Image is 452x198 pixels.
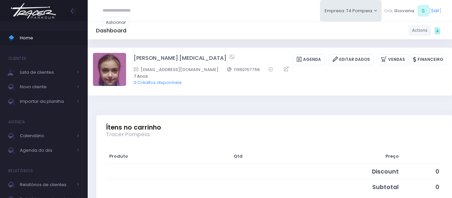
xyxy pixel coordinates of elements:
span: Olá, [384,8,393,14]
a: Editar Dados [329,54,374,65]
span: Lista de clientes [20,68,73,77]
td: Discount [269,164,402,179]
td: 0 [402,179,442,195]
a: Agenda [293,54,325,65]
div: [ ] [382,3,444,18]
a: Actions [408,25,431,36]
span: Home [20,34,79,42]
span: Ítens no carrinho [106,124,161,131]
a: Sair [431,7,439,14]
span: Relatórios de clientes [20,180,73,189]
span: Novo cliente [20,83,73,91]
label: Alterar foto de perfil [93,53,126,88]
div: Quick actions [431,24,444,37]
th: Preço [269,149,402,164]
span: Giovana [394,8,414,14]
h5: Dashboard [96,27,126,34]
span: Calendário [20,132,73,140]
h4: Clientes [8,52,26,65]
th: Qtd [207,149,269,164]
td: Subtotal [269,179,402,195]
h4: Relatórios [8,164,33,178]
span: 7 Anos [134,73,438,80]
a: 0 Créditos disponíveis [134,79,182,86]
span: Tracer Pompéia [106,131,150,138]
a: Vendas [378,54,409,65]
span: Importar da planilha [20,97,73,106]
a: Adicionar [103,17,130,28]
span: S [418,5,429,17]
th: Produto [106,149,207,164]
td: 0 [402,164,442,179]
h4: Agenda [8,115,25,129]
a: [EMAIL_ADDRESS][DOMAIN_NAME] [134,66,218,73]
a: Financeiro [410,54,447,65]
span: Agenda do dia [20,146,73,155]
a: [PERSON_NAME] [MEDICAL_DATA] [134,54,226,65]
img: Nathalia Antunes Sikorski Fontan [93,53,126,86]
a: 11992157756 [227,66,260,73]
